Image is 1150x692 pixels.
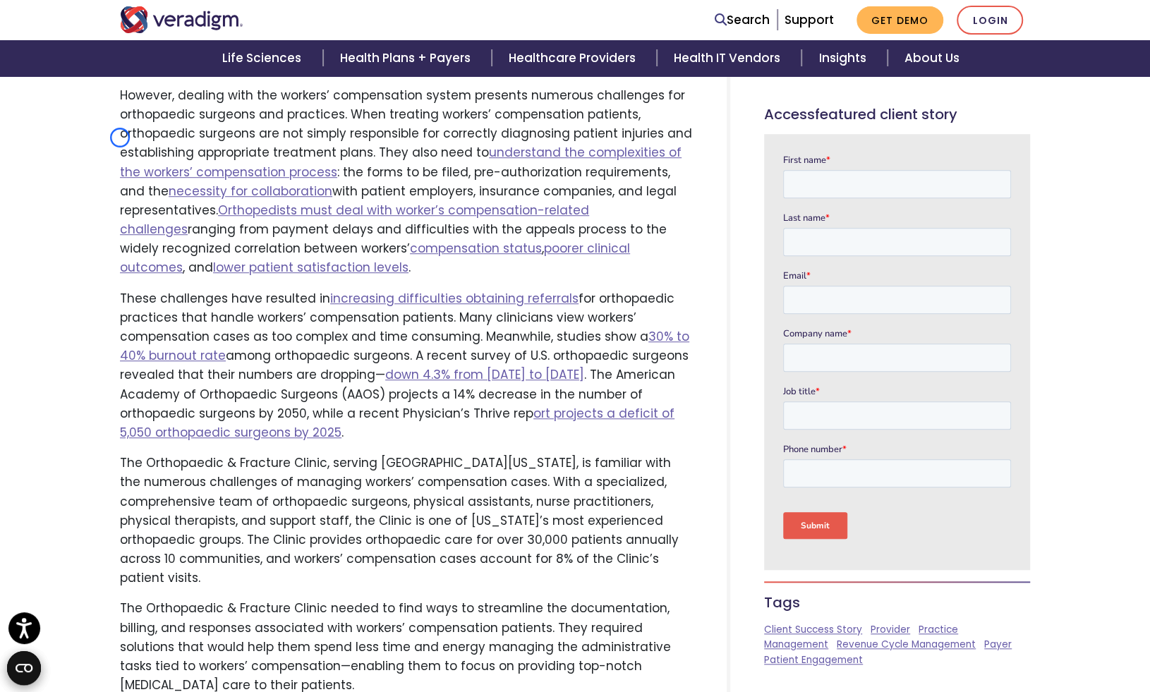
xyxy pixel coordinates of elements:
[880,591,1133,675] iframe: Drift Chat Widget
[323,40,492,76] a: Health Plans + Payers
[764,623,862,636] a: Client Success Story
[801,40,887,76] a: Insights
[764,594,1030,611] h5: Tags
[764,653,863,667] a: Patient Engagement
[815,104,957,124] span: Featured Client Story
[957,6,1023,35] a: Login
[410,240,542,257] a: compensation status
[120,6,243,33] img: Veradigm logo
[783,153,1011,550] iframe: Form 0
[837,638,976,651] a: Revenue Cycle Management
[169,183,332,200] a: necessity for collaboration
[785,11,834,28] a: Support
[213,259,408,276] a: lower patient satisfaction levels
[857,6,943,34] a: Get Demo
[492,40,657,76] a: Healthcare Providers
[120,202,589,238] a: Orthopedists must deal with worker’s compensation-related challenges
[764,106,1030,123] h5: Access
[715,11,770,30] a: Search
[120,454,693,588] p: The Orthopaedic & Fracture Clinic, serving [GEOGRAPHIC_DATA][US_STATE], is familiar with the nume...
[385,366,584,383] a: down 4.3% from [DATE] to [DATE]
[871,623,910,636] a: Provider
[205,40,322,76] a: Life Sciences
[888,40,976,76] a: About Us
[120,405,674,441] a: ort projects a deficit of 5,050 orthopaedic surgeons by 2025
[657,40,801,76] a: Health IT Vendors
[120,144,682,180] a: understand the complexities of the workers’ compensation process
[120,289,693,443] p: These challenges have resulted in for orthopaedic practices that handle workers’ compensation pat...
[120,86,693,278] p: However, dealing with the workers’ compensation system presents numerous challenges for orthopaed...
[330,290,579,307] a: increasing difficulties obtaining referrals
[7,651,41,685] button: Open CMP widget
